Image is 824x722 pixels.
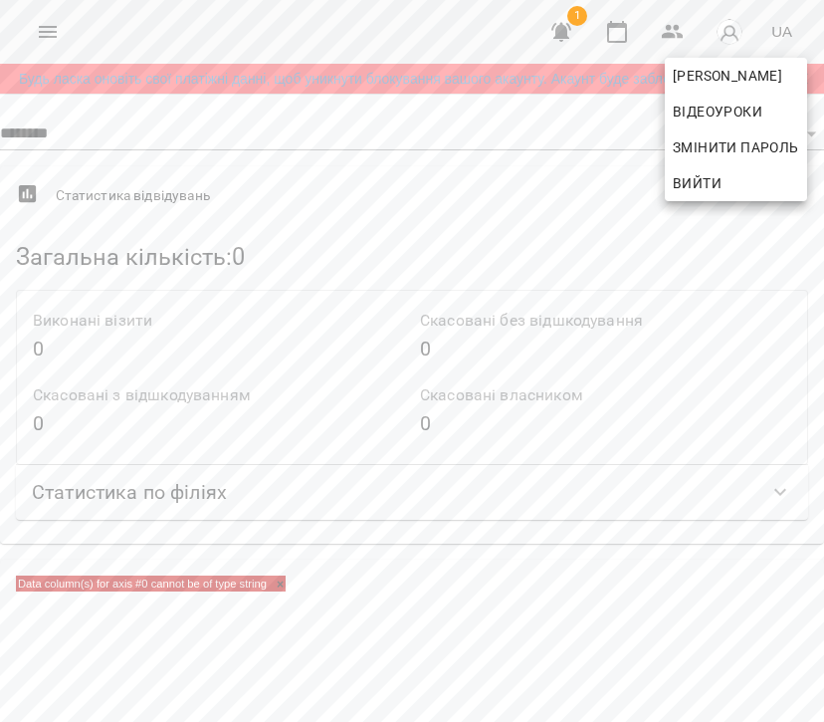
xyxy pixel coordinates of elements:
[665,165,807,201] button: Вийти
[673,135,799,159] span: Змінити пароль
[665,129,807,165] a: Змінити пароль
[673,171,721,195] span: Вийти
[673,100,762,123] span: Відеоуроки
[665,58,807,94] a: [PERSON_NAME]
[665,94,770,129] a: Відеоуроки
[673,64,799,88] span: [PERSON_NAME]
